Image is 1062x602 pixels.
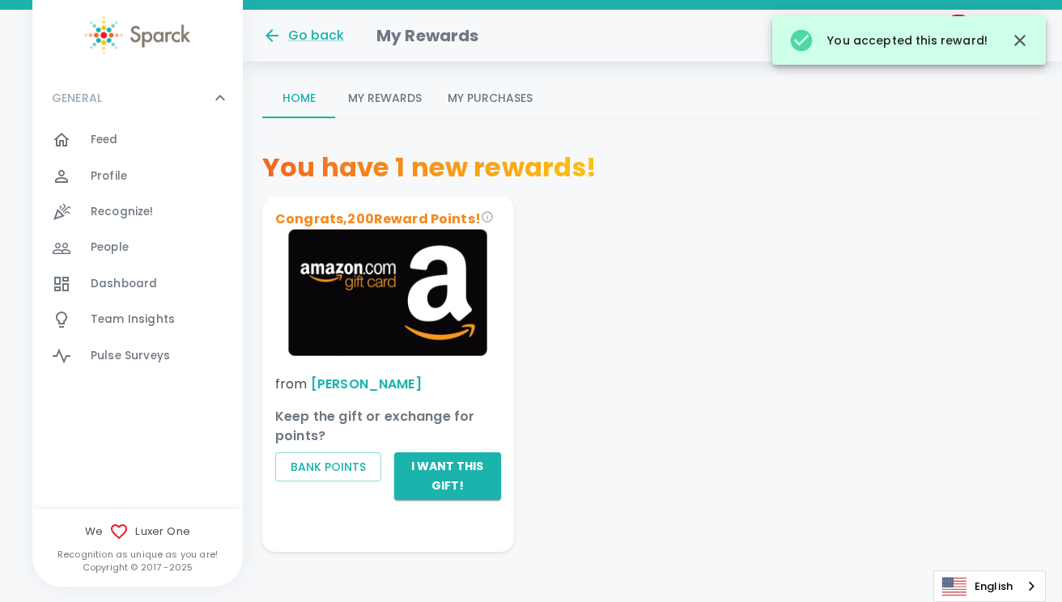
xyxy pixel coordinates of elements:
[32,522,243,541] span: We Luxer One
[788,21,988,60] div: You accepted this reward!
[376,23,479,49] h1: My Rewards
[32,74,243,122] div: GENERAL
[52,90,102,106] p: GENERAL
[32,16,243,54] a: Sparck logo
[275,210,501,229] p: Congrats, 200 Reward Points!
[262,79,1043,118] div: rewards-tabs
[91,240,129,256] span: People
[32,266,243,302] a: Dashboard
[91,276,157,292] span: Dashboard
[32,230,243,265] a: People
[32,122,243,380] div: GENERAL
[91,312,175,328] span: Team Insights
[262,79,335,118] button: Home
[85,16,190,54] img: Sparck logo
[32,302,243,337] a: Team Insights
[933,570,1046,602] aside: Language selected: English
[275,407,501,446] p: Keep the gift or exchange for points?
[91,132,118,148] span: Feed
[32,159,243,194] a: Profile
[91,168,127,184] span: Profile
[91,204,154,220] span: Recognize!
[275,375,501,394] p: from
[262,26,344,45] button: Go back
[262,151,597,184] p: You have 1 new rewards!
[32,194,243,230] a: Recognize!
[275,229,501,356] img: Brand logo
[32,338,243,374] a: Pulse Surveys
[435,79,546,118] button: My Purchases
[394,452,500,500] button: I want this gift!
[91,348,170,364] span: Pulse Surveys
[481,210,494,223] svg: Congrats on your reward! You can either redeem the total reward points for something else with th...
[933,570,1046,602] div: Language
[275,452,381,482] button: Bank Points
[32,122,243,158] a: Feed
[311,375,422,393] a: [PERSON_NAME]
[335,79,435,118] button: My Rewards
[32,548,243,561] p: Recognition as unique as you are!
[32,561,243,574] p: Copyright © 2017 - 2025
[934,571,1045,601] a: English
